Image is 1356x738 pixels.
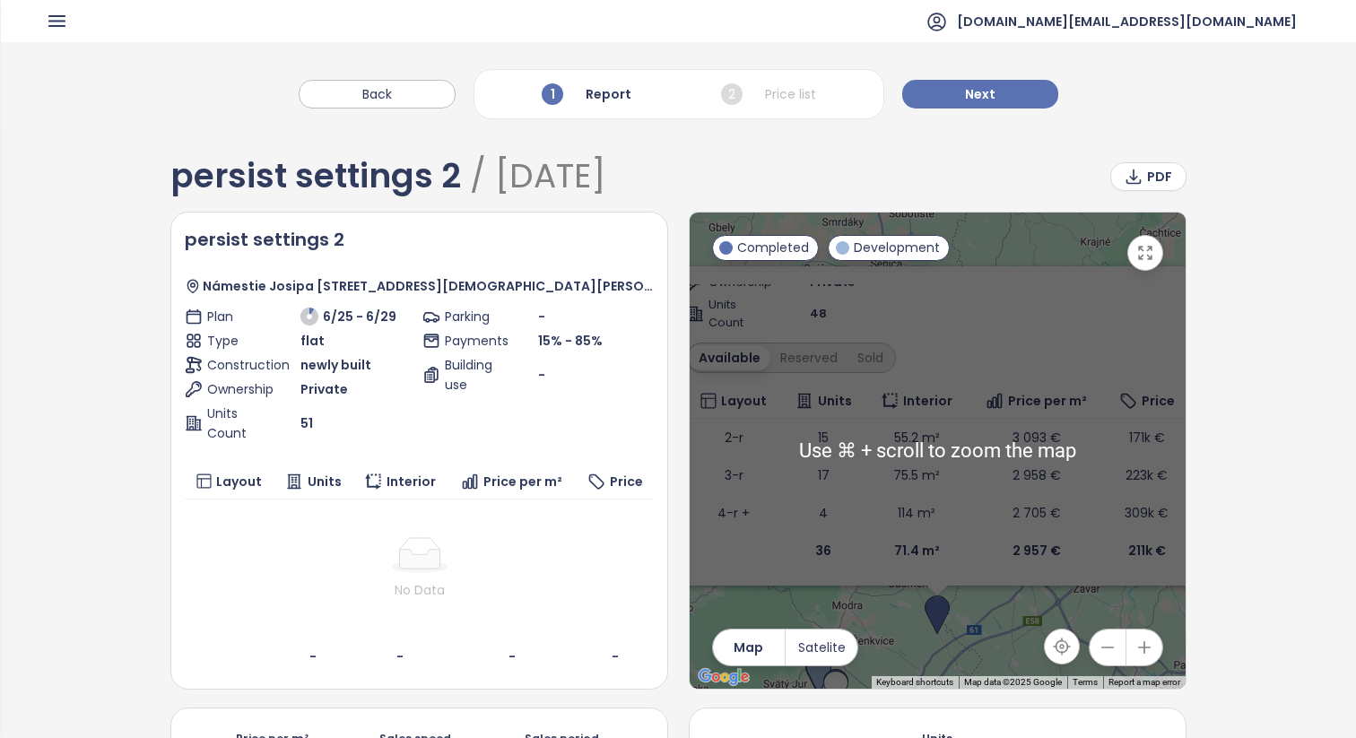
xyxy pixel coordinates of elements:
[694,665,753,689] img: Google
[965,84,995,104] span: Next
[300,355,371,375] span: newly built
[782,419,866,456] td: 15
[1013,542,1061,560] b: 2 957 €
[308,472,342,491] span: Units
[323,307,396,326] span: 6/25 - 6/29
[818,391,852,411] span: Units
[309,647,317,665] b: -
[300,331,325,351] span: flat
[538,308,545,326] span: -
[207,355,265,375] span: Construction
[207,404,265,443] span: Units Count
[1142,391,1175,411] span: Price
[461,152,605,199] span: / [DATE]
[689,345,770,370] div: Available
[170,160,605,194] div: persist settings 2
[866,419,969,456] td: 55.2 m²
[686,419,781,456] td: 2-r
[203,276,654,296] span: Námestie Josipa [STREET_ADDRESS][DEMOGRAPHIC_DATA][PERSON_NAME]
[207,331,265,351] span: Type
[854,238,940,257] span: Development
[1108,677,1180,687] a: Report a map error
[387,472,436,491] span: Interior
[1009,391,1088,411] span: Price per m²
[192,580,647,600] div: No Data
[1126,504,1169,522] span: 309k €
[904,391,953,411] span: Interior
[694,665,753,689] a: Open this area in Google Maps (opens a new window)
[786,629,857,665] button: Satelite
[782,456,866,494] td: 17
[1147,167,1172,187] span: PDF
[686,494,781,532] td: 4-r +
[713,629,785,665] button: Map
[445,307,502,326] span: Parking
[542,83,563,105] span: 1
[737,238,809,257] span: Completed
[216,472,262,491] span: Layout
[964,677,1062,687] span: Map data ©2025 Google
[770,345,847,370] div: Reserved
[1013,429,1061,447] span: 3 093 €
[811,305,828,323] span: 48
[1129,429,1165,447] span: 171k €
[816,542,832,560] b: 36
[508,647,516,665] b: -
[894,542,940,560] b: 71.4 m²
[717,79,821,109] div: Price list
[207,307,265,326] span: Plan
[866,456,969,494] td: 75.5 m²
[721,83,743,105] span: 2
[1110,162,1186,191] button: PDF
[537,79,636,109] div: Report
[610,472,643,491] span: Price
[300,413,313,433] span: 51
[207,379,265,399] span: Ownership
[362,84,392,104] span: Back
[483,472,562,491] span: Price per m²
[1126,466,1169,484] span: 223k €
[185,226,344,254] span: persist settings 2
[396,647,404,665] b: -
[299,80,456,109] button: Back
[876,676,953,689] button: Keyboard shortcuts
[1013,504,1061,522] span: 2 705 €
[445,331,502,351] span: Payments
[686,456,781,494] td: 3-r
[866,494,969,532] td: 114 m²
[902,80,1058,109] button: Next
[847,345,893,370] div: Sold
[300,379,348,399] span: Private
[1073,677,1098,687] a: Terms (opens in new tab)
[782,494,866,532] td: 4
[612,647,619,665] b: -
[1013,466,1061,484] span: 2 958 €
[445,355,502,395] span: Building use
[538,332,603,350] span: 15% - 85%
[708,296,770,332] span: Units Count
[538,365,545,385] span: -
[1128,542,1166,560] b: 211k €
[734,638,763,657] span: Map
[721,391,767,411] span: Layout
[798,638,846,657] span: Satelite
